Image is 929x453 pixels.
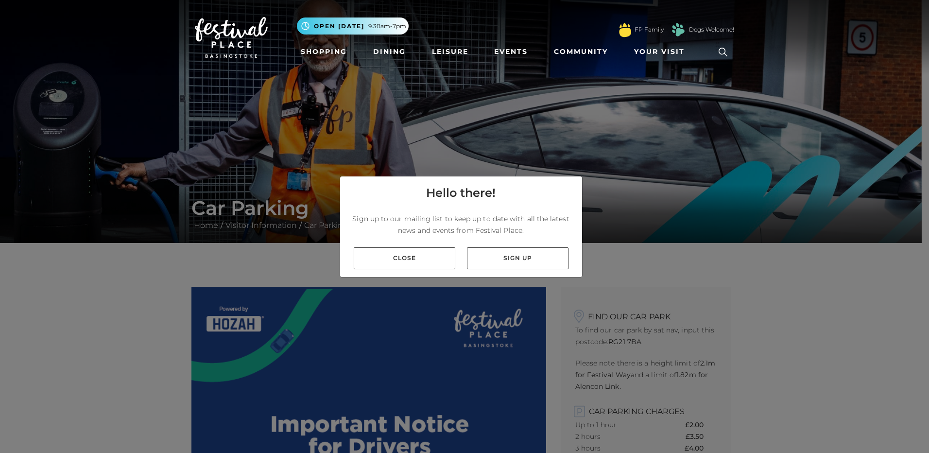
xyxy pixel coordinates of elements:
a: Community [550,43,612,61]
span: 9.30am-7pm [368,22,406,31]
a: Dining [369,43,410,61]
a: Sign up [467,247,568,269]
a: FP Family [635,25,664,34]
a: Leisure [428,43,472,61]
a: Shopping [297,43,351,61]
span: Open [DATE] [314,22,364,31]
h4: Hello there! [426,184,496,202]
a: Dogs Welcome! [689,25,734,34]
a: Your Visit [630,43,693,61]
p: Sign up to our mailing list to keep up to date with all the latest news and events from Festival ... [348,213,574,236]
a: Events [490,43,532,61]
img: Festival Place Logo [195,17,268,58]
span: Your Visit [634,47,685,57]
button: Open [DATE] 9.30am-7pm [297,17,409,35]
a: Close [354,247,455,269]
